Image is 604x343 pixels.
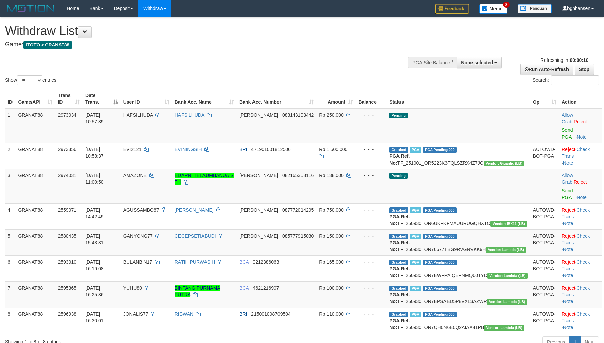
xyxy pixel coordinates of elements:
td: 2 [5,143,15,169]
th: Amount: activate to sort column ascending [316,89,356,108]
td: AUTOWD-BOT-PGA [530,143,559,169]
a: Check Trans [562,233,590,245]
td: · [559,108,602,143]
a: Reject [562,207,575,213]
a: Note [563,160,573,166]
span: HAFSILHUDA [123,112,153,118]
span: Marked by bgndany [410,260,421,265]
label: Show entries [5,75,56,85]
span: Copy 215001008709504 to clipboard [251,311,291,317]
a: Check Trans [562,259,590,271]
td: GRANAT88 [15,255,55,281]
a: [PERSON_NAME] [175,207,214,213]
td: GRANAT88 [15,229,55,255]
a: Note [563,273,573,278]
span: Marked by bgndany [410,147,421,153]
a: Allow Grab [562,112,573,124]
span: Rp 165.000 [319,259,343,265]
span: Rp 750.000 [319,207,343,213]
th: Op: activate to sort column ascending [530,89,559,108]
input: Search: [551,75,599,85]
a: Note [563,299,573,304]
span: Vendor URL: https://dashboard.q2checkout.com/secure [486,247,526,253]
span: ITOTO > GRANAT88 [23,41,72,49]
td: TF_250930_OR6UKFKFMAUURUGQHXTO [387,203,530,229]
td: · · [559,229,602,255]
td: AUTOWD-BOT-PGA [530,255,559,281]
span: BCA [239,285,249,291]
a: Reject [562,311,575,317]
span: PGA Pending [423,260,457,265]
a: Note [563,325,573,330]
div: PGA Site Balance / [408,57,457,68]
a: Stop [575,64,594,75]
td: GRANAT88 [15,281,55,308]
img: MOTION_logo.png [5,3,56,14]
a: Check Trans [562,207,590,219]
b: PGA Ref. No: [389,214,410,226]
span: Marked by bgndedek [410,207,421,213]
span: [DATE] 10:57:39 [85,112,104,124]
span: Copy 082165308116 to clipboard [282,173,314,178]
th: Status [387,89,530,108]
td: TF_251001_OR5223K3TQLSZRX4Z7JO [387,143,530,169]
span: [DATE] 16:19:08 [85,259,104,271]
a: RISWAN [175,311,193,317]
span: 2973034 [58,112,76,118]
span: [DATE] 16:30:01 [85,311,104,323]
span: 2595365 [58,285,76,291]
span: [DATE] 10:58:37 [85,147,104,159]
span: [DATE] 15:43:31 [85,233,104,245]
td: GRANAT88 [15,203,55,229]
a: Check Trans [562,311,590,323]
span: [DATE] 16:25:36 [85,285,104,297]
span: EVI2121 [123,147,142,152]
td: TF_250930_OR76677TBG9RVGNVKK9H [387,229,530,255]
div: - - - [358,232,384,239]
th: Date Trans.: activate to sort column descending [82,89,121,108]
td: 1 [5,108,15,143]
img: Feedback.jpg [435,4,469,14]
span: Vendor URL: https://dashboard.q2checkout.com/secure [487,273,528,279]
span: PGA Pending [423,147,457,153]
td: · · [559,308,602,334]
span: BULANBIN17 [123,259,152,265]
span: JONALIS77 [123,311,148,317]
span: Vendor URL: https://dashboard.q2checkout.com/secure [487,299,527,305]
td: 7 [5,281,15,308]
span: Grabbed [389,260,408,265]
a: Reject [562,259,575,265]
span: Copy 083143103442 to clipboard [282,112,314,118]
b: PGA Ref. No: [389,318,410,330]
span: Marked by bgndany [410,286,421,291]
span: BRI [239,147,247,152]
span: 2593010 [58,259,76,265]
a: RATIH PURWASIH [175,259,215,265]
span: · [562,173,574,185]
span: Copy 085777915030 to clipboard [282,233,314,239]
span: Grabbed [389,147,408,153]
td: GRANAT88 [15,169,55,203]
span: PGA Pending [423,234,457,239]
b: PGA Ref. No: [389,266,410,278]
span: Grabbed [389,286,408,291]
span: BRI [239,311,247,317]
div: - - - [358,285,384,291]
td: 8 [5,308,15,334]
button: None selected [457,57,502,68]
span: PGA Pending [423,207,457,213]
h4: Game: [5,41,396,48]
th: Action [559,89,602,108]
td: TF_250930_OR7EWFPAIQEPNMQ00TYD [387,255,530,281]
td: 6 [5,255,15,281]
span: [DATE] 14:42:49 [85,207,104,219]
td: 3 [5,169,15,203]
a: CECEPSETIABUDI [175,233,216,239]
span: Grabbed [389,207,408,213]
td: AUTOWD-BOT-PGA [530,229,559,255]
span: Vendor URL: https://dashboard.q2checkout.com/secure [484,161,525,166]
td: · · [559,255,602,281]
span: Copy 0212386063 to clipboard [253,259,279,265]
span: Rp 1.500.000 [319,147,347,152]
th: Balance [356,89,387,108]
